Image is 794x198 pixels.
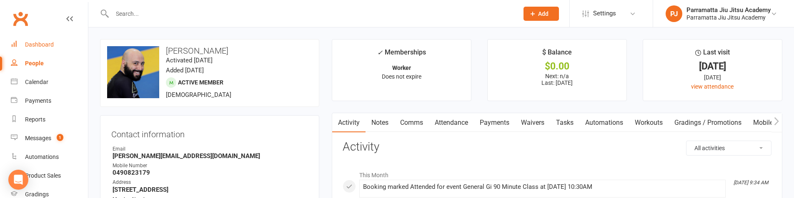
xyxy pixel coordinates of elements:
[579,113,629,132] a: Automations
[686,14,771,21] div: Parramatta Jiu Jitsu Academy
[734,180,768,186] i: [DATE] 9:34 AM
[651,73,774,82] div: [DATE]
[394,113,429,132] a: Comms
[178,79,223,86] span: Active member
[523,7,559,21] button: Add
[538,10,549,17] span: Add
[25,79,48,85] div: Calendar
[113,178,308,186] div: Address
[25,97,51,104] div: Payments
[25,172,61,179] div: Product Sales
[113,152,308,160] strong: [PERSON_NAME][EMAIL_ADDRESS][DOMAIN_NAME]
[474,113,515,132] a: Payments
[695,47,730,62] div: Last visit
[747,113,792,132] a: Mobile App
[366,113,394,132] a: Notes
[113,186,308,193] strong: [STREET_ADDRESS]
[666,5,682,22] div: PJ
[343,166,771,180] li: This Month
[11,166,88,185] a: Product Sales
[113,162,308,170] div: Mobile Number
[11,110,88,129] a: Reports
[495,73,619,86] p: Next: n/a Last: [DATE]
[377,47,426,62] div: Memberships
[8,170,28,190] div: Open Intercom Messenger
[343,141,771,153] h3: Activity
[429,113,474,132] a: Attendance
[377,49,383,57] i: ✓
[593,4,616,23] span: Settings
[363,183,722,191] div: Booking marked Attended for event General Gi 90 Minute Class at [DATE] 10:30AM
[11,35,88,54] a: Dashboard
[166,67,204,74] time: Added [DATE]
[107,46,159,98] img: image1752021996.png
[542,47,572,62] div: $ Balance
[11,92,88,110] a: Payments
[166,57,213,64] time: Activated [DATE]
[332,113,366,132] a: Activity
[113,169,308,176] strong: 0490823179
[515,113,550,132] a: Waivers
[11,129,88,148] a: Messages 1
[25,153,59,160] div: Automations
[691,83,734,90] a: view attendance
[11,148,88,166] a: Automations
[25,191,49,198] div: Gradings
[495,62,619,71] div: $0.00
[392,64,411,71] strong: Worker
[10,8,31,29] a: Clubworx
[110,8,513,20] input: Search...
[107,46,312,55] h3: [PERSON_NAME]
[25,116,45,123] div: Reports
[382,73,421,80] span: Does not expire
[629,113,669,132] a: Workouts
[669,113,747,132] a: Gradings / Promotions
[166,91,231,99] span: [DEMOGRAPHIC_DATA]
[57,134,63,141] span: 1
[25,135,51,141] div: Messages
[550,113,579,132] a: Tasks
[111,126,308,139] h3: Contact information
[25,41,54,48] div: Dashboard
[11,54,88,73] a: People
[686,6,771,14] div: Parramatta Jiu Jitsu Academy
[651,62,774,71] div: [DATE]
[113,145,308,153] div: Email
[11,73,88,92] a: Calendar
[25,60,44,67] div: People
